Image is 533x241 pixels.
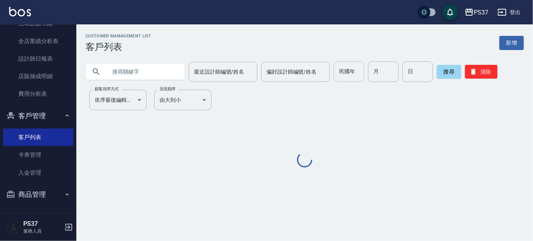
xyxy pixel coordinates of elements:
[154,90,212,110] div: 由大到小
[443,5,458,20] button: save
[437,65,461,79] button: 搜尋
[494,5,524,19] button: 登出
[499,36,524,50] a: 新增
[6,220,21,235] img: Person
[89,90,147,110] div: 依序最後編輯時間
[3,106,73,126] button: 客戶管理
[95,86,119,92] label: 顧客排序方式
[3,146,73,164] a: 卡券管理
[3,129,73,146] a: 客戶列表
[107,61,179,82] input: 搜尋關鍵字
[3,50,73,67] a: 設計師日報表
[462,5,491,20] button: PS37
[9,7,31,16] img: Logo
[3,164,73,182] a: 入金管理
[3,185,73,204] button: 商品管理
[474,8,488,17] div: PS37
[465,65,497,79] button: 清除
[3,32,73,50] a: 全店業績分析表
[23,220,62,228] h5: PS37
[23,228,62,235] p: 服務人員
[86,34,152,39] h2: Customer Management List
[86,42,152,52] h3: 客戶列表
[3,67,73,85] a: 店販抽成明細
[160,86,176,92] label: 呈現順序
[3,85,73,103] a: 費用分析表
